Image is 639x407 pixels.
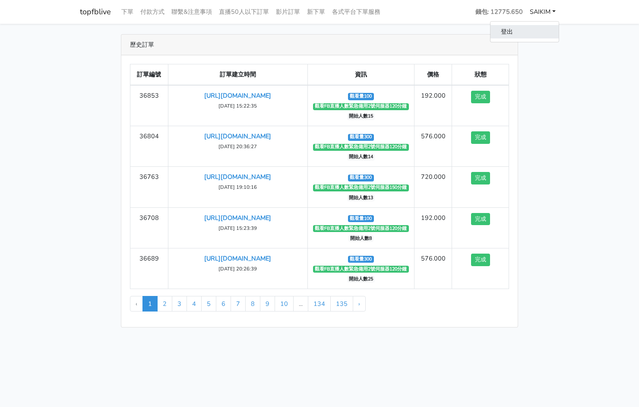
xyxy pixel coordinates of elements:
[118,3,137,20] a: 下單
[201,296,216,312] a: 5
[329,3,384,20] a: 各式平台下單服務
[347,113,375,120] span: 開始人數15
[142,296,158,312] span: 1
[204,172,271,181] a: [URL][DOMAIN_NAME]
[308,296,331,312] a: 134
[490,25,559,38] a: 登出
[452,64,509,86] th: 狀態
[218,143,257,150] small: [DATE] 20:36:27
[313,144,409,151] span: 觀看FB直播人數緊急備用2號伺服器120分鐘
[330,296,353,312] a: 135
[231,296,246,312] a: 7
[137,3,168,20] a: 付款方式
[490,21,559,42] div: SAIKIM
[313,225,409,232] span: 觀看FB直播人數緊急備用2號伺服器120分鐘
[313,184,409,191] span: 觀看FB直播人數緊急備用2號伺服器150分鐘
[348,256,374,263] span: 觀看量300
[348,93,374,100] span: 觀看量100
[130,85,168,126] td: 36853
[471,91,490,103] button: 完成
[308,64,414,86] th: 資訊
[472,3,526,20] a: 錢包: 12775.650
[414,126,452,167] td: 576.000
[215,3,272,20] a: 直播50人以下訂單
[260,296,275,312] a: 9
[218,265,257,272] small: [DATE] 20:26:39
[272,3,304,20] a: 影片訂單
[130,64,168,86] th: 訂單編號
[348,215,374,222] span: 觀看量100
[347,154,375,161] span: 開始人數14
[414,207,452,248] td: 192.000
[218,184,257,191] small: [DATE] 19:10:16
[471,213,490,226] button: 完成
[130,126,168,167] td: 36804
[187,296,202,312] a: 4
[414,248,452,289] td: 576.000
[348,134,374,141] span: 觀看量300
[172,296,187,312] a: 3
[414,64,452,86] th: 價格
[348,235,374,242] span: 開始人數8
[130,296,143,312] li: « Previous
[471,172,490,184] button: 完成
[526,3,559,20] a: SAIKIM
[471,131,490,144] button: 完成
[204,254,271,263] a: [URL][DOMAIN_NAME]
[304,3,329,20] a: 新下單
[121,35,518,55] div: 歷史訂單
[218,102,257,109] small: [DATE] 15:22:35
[471,254,490,266] button: 完成
[204,213,271,222] a: [URL][DOMAIN_NAME]
[168,3,215,20] a: 聯繫&注意事項
[347,276,375,283] span: 開始人數25
[275,296,294,312] a: 10
[414,85,452,126] td: 192.000
[204,91,271,100] a: [URL][DOMAIN_NAME]
[414,167,452,207] td: 720.000
[130,207,168,248] td: 36708
[168,64,307,86] th: 訂單建立時間
[130,248,168,289] td: 36689
[245,296,260,312] a: 8
[348,175,374,181] span: 觀看量300
[313,266,409,273] span: 觀看FB直播人數緊急備用2號伺服器120分鐘
[80,3,111,20] a: topfblive
[475,7,523,16] strong: 錢包: 12775.650
[218,225,257,232] small: [DATE] 15:23:39
[130,167,168,207] td: 36763
[313,103,409,110] span: 觀看FB直播人數緊急備用2號伺服器120分鐘
[204,132,271,140] a: [URL][DOMAIN_NAME]
[347,194,375,201] span: 開始人數13
[353,296,366,312] a: Next »
[157,296,172,312] a: 2
[216,296,231,312] a: 6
